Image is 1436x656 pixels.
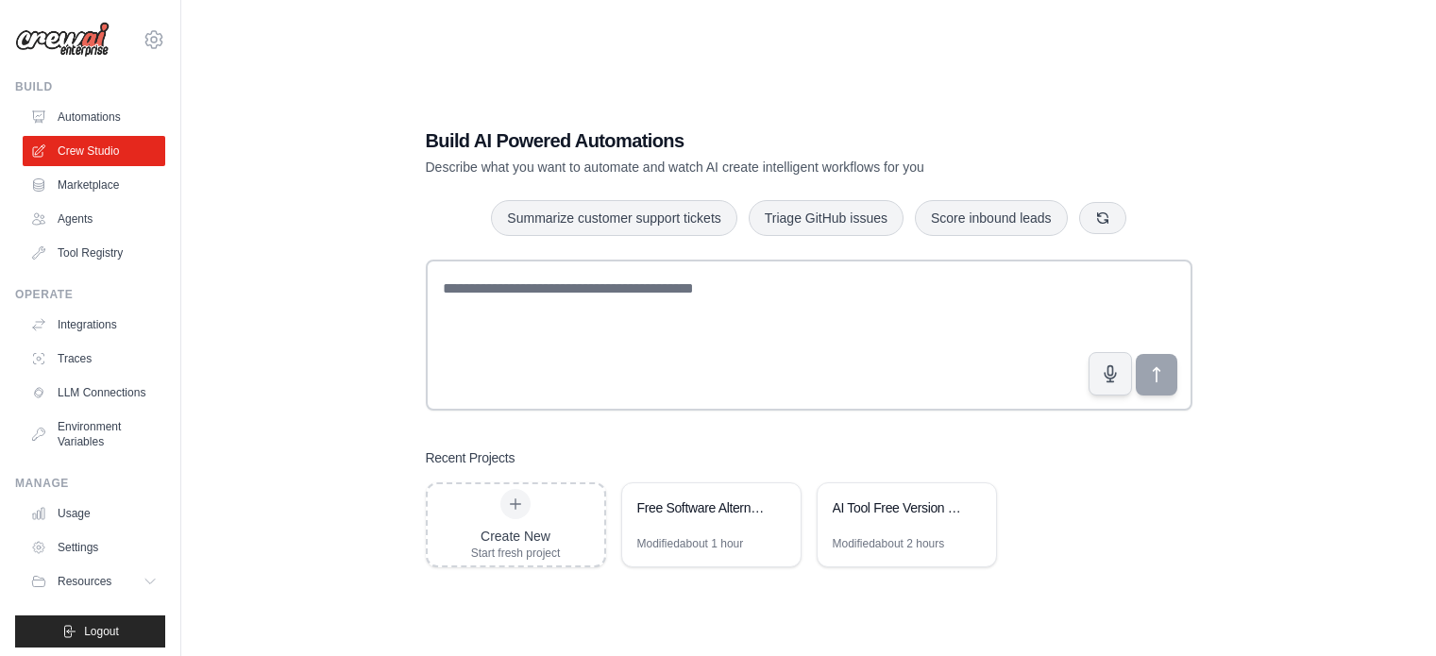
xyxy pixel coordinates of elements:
div: Start fresh project [471,546,561,561]
a: Settings [23,532,165,563]
a: Integrations [23,310,165,340]
a: Crew Studio [23,136,165,166]
button: Get new suggestions [1079,202,1126,234]
div: Create New [471,527,561,546]
a: Agents [23,204,165,234]
div: Build [15,79,165,94]
div: Operate [15,287,165,302]
a: LLM Connections [23,378,165,408]
div: Manage [15,476,165,491]
button: Logout [15,615,165,648]
a: Marketplace [23,170,165,200]
button: Triage GitHub issues [749,200,904,236]
img: Logo [15,22,110,58]
div: Modified about 1 hour [637,536,744,551]
span: Logout [84,624,119,639]
p: Describe what you want to automate and watch AI create intelligent workflows for you [426,158,1060,177]
a: Traces [23,344,165,374]
button: Summarize customer support tickets [491,200,736,236]
a: Usage [23,498,165,529]
button: Resources [23,566,165,597]
div: Free Software Alternative Finder [637,498,767,517]
h1: Build AI Powered Automations [426,127,1060,154]
a: Environment Variables [23,412,165,457]
a: Tool Registry [23,238,165,268]
button: Click to speak your automation idea [1089,352,1132,395]
span: Resources [58,574,111,589]
div: Modified about 2 hours [833,536,945,551]
div: AI Tool Free Version Finder [833,498,962,517]
a: Automations [23,102,165,132]
button: Score inbound leads [915,200,1068,236]
h3: Recent Projects [426,448,515,467]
